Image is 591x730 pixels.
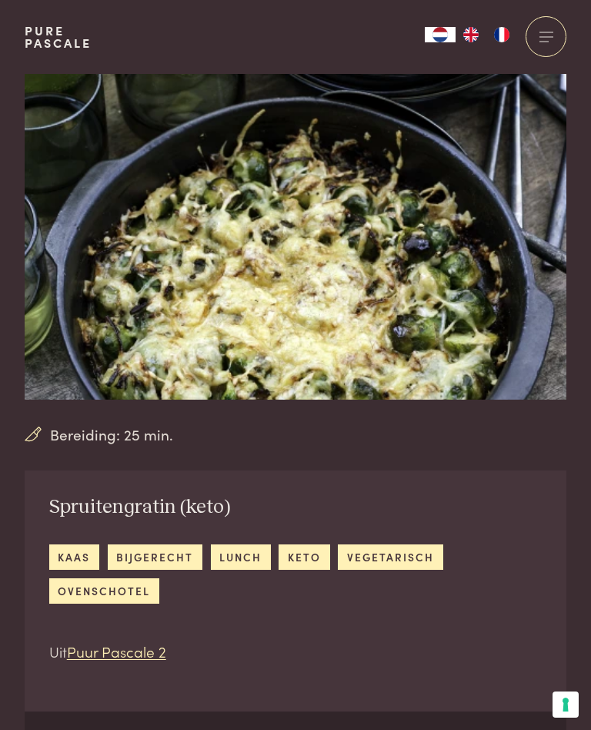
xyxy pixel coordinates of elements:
[108,544,202,570] a: bijgerecht
[425,27,517,42] aside: Language selected: Nederlands
[425,27,456,42] a: NL
[25,74,566,400] img: Spruitengratin (keto)
[338,544,442,570] a: vegetarisch
[211,544,271,570] a: lunch
[49,578,159,604] a: ovenschotel
[49,495,543,520] h2: Spruitengratin (keto)
[425,27,456,42] div: Language
[67,641,166,661] a: Puur Pascale 2
[25,25,92,49] a: PurePascale
[279,544,329,570] a: keto
[49,544,99,570] a: kaas
[486,27,517,42] a: FR
[456,27,517,42] ul: Language list
[553,691,579,718] button: Uw voorkeuren voor toestemming voor trackingtechnologieën
[49,641,543,663] p: Uit
[50,424,173,446] span: Bereiding: 25 min.
[456,27,486,42] a: EN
